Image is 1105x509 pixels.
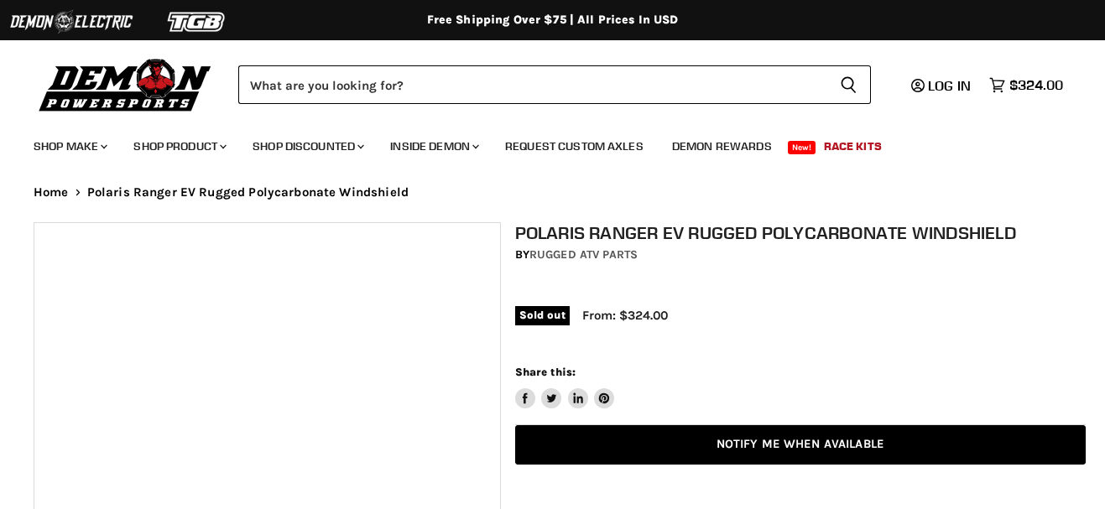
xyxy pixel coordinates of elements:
a: Notify Me When Available [515,425,1086,465]
span: Polaris Ranger EV Rugged Polycarbonate Windshield [87,185,409,200]
span: Share this: [515,366,576,378]
div: by [515,246,1086,264]
ul: Main menu [21,122,1059,164]
a: Shop Make [21,129,117,164]
span: New! [788,141,816,154]
a: Inside Demon [378,129,489,164]
a: Race Kits [811,129,894,164]
a: Shop Product [121,129,237,164]
a: $324.00 [981,73,1071,97]
a: Home [34,185,69,200]
span: Sold out [515,306,570,325]
span: $324.00 [1009,77,1063,93]
a: Shop Discounted [240,129,374,164]
img: Demon Powersports [34,55,217,114]
a: Log in [904,78,981,93]
input: Search [238,65,826,104]
span: From: $324.00 [582,308,668,323]
img: Demon Electric Logo 2 [8,6,134,38]
img: TGB Logo 2 [134,6,260,38]
a: Demon Rewards [659,129,784,164]
span: Log in [928,77,971,94]
aside: Share this: [515,365,615,409]
a: Request Custom Axles [493,129,656,164]
button: Search [826,65,871,104]
h1: Polaris Ranger EV Rugged Polycarbonate Windshield [515,222,1086,243]
form: Product [238,65,871,104]
a: Rugged ATV Parts [529,247,638,262]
